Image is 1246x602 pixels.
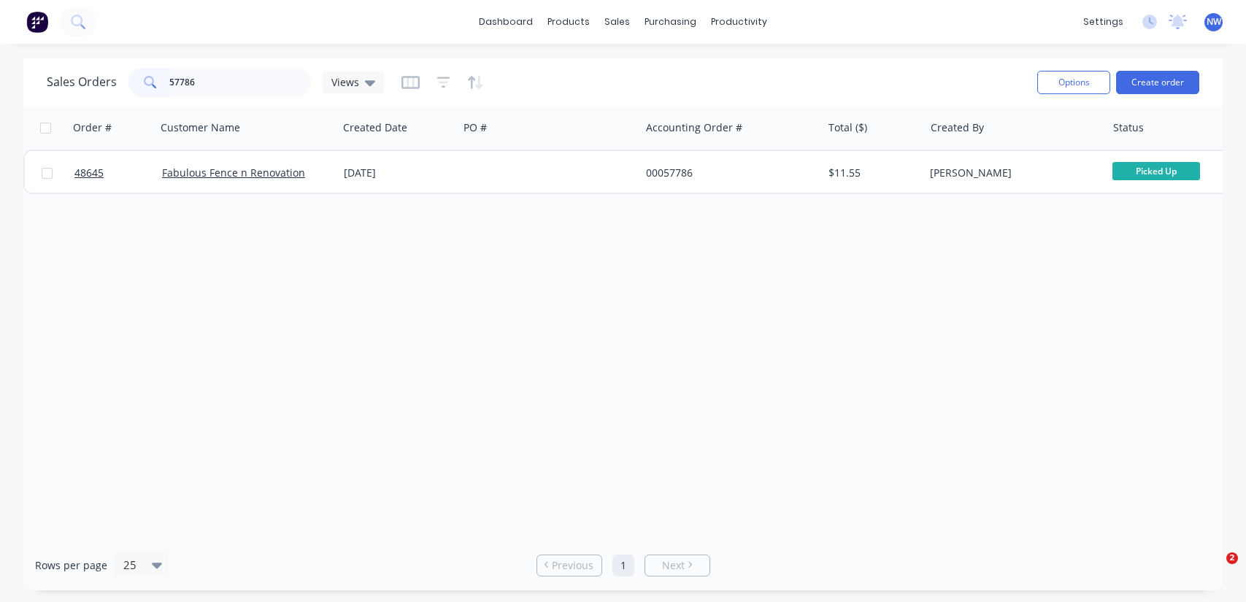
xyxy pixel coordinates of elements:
a: Next page [645,558,709,573]
span: 48645 [74,166,104,180]
img: Factory [26,11,48,33]
div: [DATE] [344,166,453,180]
div: $11.55 [828,166,914,180]
input: Search... [169,68,312,97]
div: settings [1076,11,1131,33]
span: Rows per page [35,558,107,573]
ul: Pagination [531,555,716,576]
div: products [540,11,597,33]
span: Picked Up [1112,162,1200,180]
span: NW [1207,15,1221,28]
div: Total ($) [828,120,867,135]
a: 48645 [74,151,162,195]
button: Create order [1116,71,1199,94]
a: Fabulous Fence n Renovation [162,166,305,180]
div: PO # [464,120,487,135]
button: Options [1037,71,1110,94]
iframe: Intercom live chat [1196,552,1231,587]
div: Order # [73,120,112,135]
div: [PERSON_NAME] [930,166,1092,180]
div: Customer Name [161,120,240,135]
div: Status [1113,120,1144,135]
h1: Sales Orders [47,75,117,89]
div: 00057786 [646,166,808,180]
span: 2 [1226,552,1238,564]
span: Views [331,74,359,90]
div: purchasing [637,11,704,33]
div: sales [597,11,637,33]
span: Previous [552,558,593,573]
div: Created By [931,120,984,135]
a: Page 1 is your current page [612,555,634,576]
a: Previous page [537,558,601,573]
div: productivity [704,11,774,33]
span: Next [662,558,685,573]
a: dashboard [472,11,540,33]
div: Created Date [343,120,407,135]
div: Accounting Order # [646,120,742,135]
